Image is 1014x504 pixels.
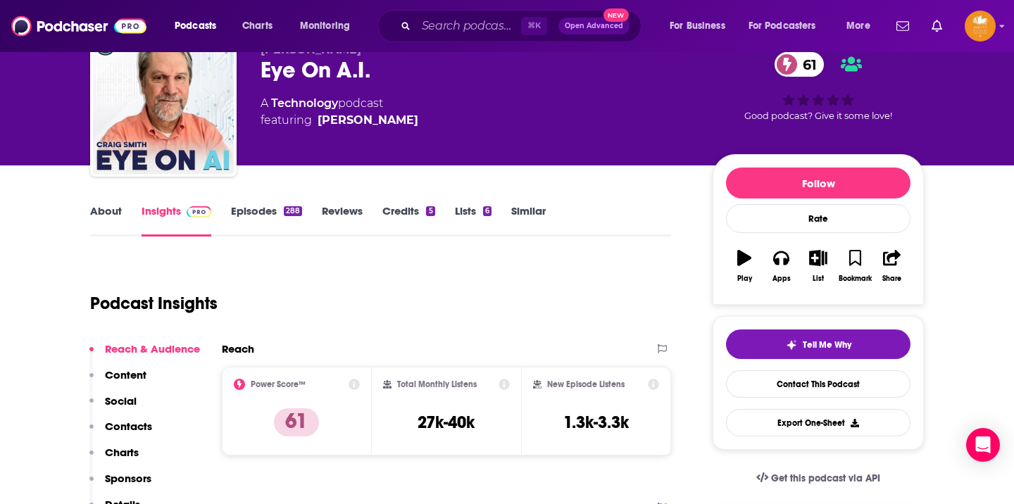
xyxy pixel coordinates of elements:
div: Open Intercom Messenger [966,428,1000,462]
h2: Reach [222,342,254,355]
a: InsightsPodchaser Pro [142,204,211,237]
a: Craig S. Smith [318,112,418,129]
button: Show profile menu [965,11,996,42]
a: Show notifications dropdown [926,14,948,38]
a: Get this podcast via API [745,461,891,496]
p: Content [105,368,146,382]
div: Apps [772,275,791,283]
span: 61 [789,52,824,77]
span: For Business [670,16,725,36]
span: Podcasts [175,16,216,36]
a: Reviews [322,204,363,237]
div: 6 [483,206,492,216]
span: Open Advanced [565,23,623,30]
button: open menu [165,15,234,37]
input: Search podcasts, credits, & more... [416,15,521,37]
button: Open AdvancedNew [558,18,630,34]
span: Get this podcast via API [771,472,880,484]
span: Good podcast? Give it some love! [744,111,892,121]
button: List [800,241,837,291]
img: Eye On A.I. [93,33,234,174]
a: About [90,204,122,237]
div: 61Good podcast? Give it some love! [713,43,924,130]
button: Bookmark [837,241,873,291]
a: 61 [775,52,824,77]
span: More [846,16,870,36]
a: Lists6 [455,204,492,237]
span: For Podcasters [749,16,816,36]
h2: Power Score™ [251,379,306,389]
button: Reach & Audience [89,342,200,368]
img: Podchaser - Follow, Share and Rate Podcasts [11,13,146,39]
span: Tell Me Why [803,339,851,351]
button: Export One-Sheet [726,409,910,436]
img: tell me why sparkle [786,339,797,351]
button: open menu [739,15,837,37]
h3: 1.3k-3.3k [563,412,629,433]
button: tell me why sparkleTell Me Why [726,329,910,359]
div: 288 [284,206,302,216]
button: Play [726,241,763,291]
a: Episodes288 [231,204,302,237]
button: Charts [89,446,139,472]
button: Social [89,394,137,420]
p: Reach & Audience [105,342,200,355]
span: featuring [261,112,418,129]
div: Bookmark [839,275,872,283]
span: Logged in as ShreveWilliams [965,11,996,42]
a: Contact This Podcast [726,370,910,398]
div: Rate [726,204,910,233]
p: 61 [274,408,319,436]
a: Show notifications dropdown [891,14,915,38]
div: A podcast [261,95,418,129]
div: 5 [426,206,434,216]
div: List [813,275,824,283]
div: Search podcasts, credits, & more... [391,10,655,42]
p: Sponsors [105,472,151,485]
button: open menu [290,15,368,37]
p: Contacts [105,420,152,433]
button: open menu [837,15,888,37]
p: Charts [105,446,139,459]
button: Follow [726,168,910,199]
button: open menu [660,15,743,37]
h2: New Episode Listens [547,379,625,389]
img: User Profile [965,11,996,42]
span: Monitoring [300,16,350,36]
button: Sponsors [89,472,151,498]
div: Play [737,275,752,283]
img: Podchaser Pro [187,206,211,218]
a: Credits5 [382,204,434,237]
h3: 27k-40k [418,412,475,433]
a: Similar [511,204,546,237]
button: Share [874,241,910,291]
span: ⌘ K [521,17,547,35]
a: Charts [233,15,281,37]
span: Charts [242,16,273,36]
span: New [603,8,629,22]
div: Share [882,275,901,283]
p: Social [105,394,137,408]
button: Apps [763,241,799,291]
h2: Total Monthly Listens [397,379,477,389]
button: Contacts [89,420,152,446]
a: Technology [271,96,338,110]
h1: Podcast Insights [90,293,218,314]
button: Content [89,368,146,394]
